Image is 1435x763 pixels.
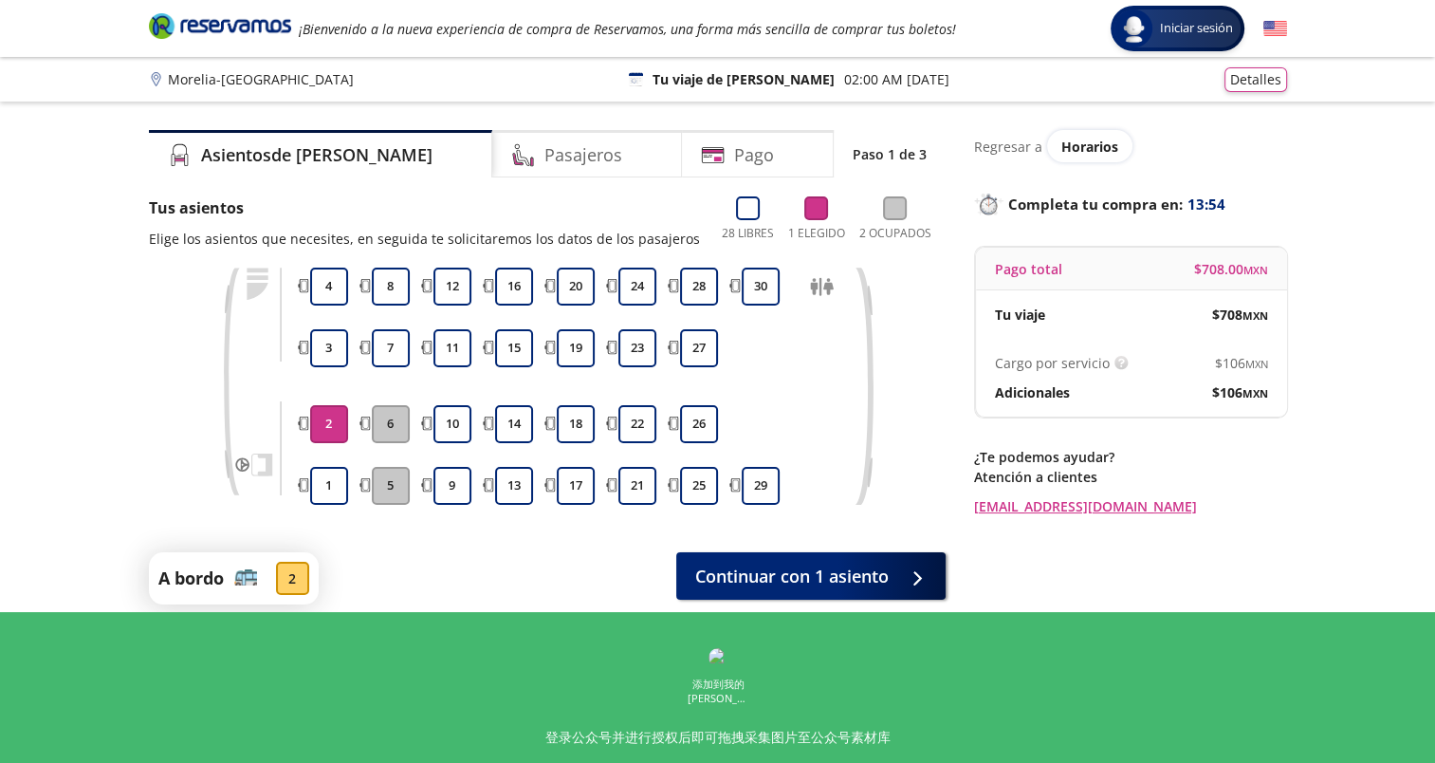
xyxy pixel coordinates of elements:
button: 25 [680,467,718,505]
h4: Pasajeros [544,142,622,168]
button: 7 [372,329,410,367]
button: 13 [495,467,533,505]
small: MXN [1245,357,1268,371]
h4: Pago [734,142,774,168]
span: $ 708.00 [1194,259,1268,279]
button: 26 [680,405,718,443]
button: 16 [495,268,533,306]
small: MXN [1242,386,1268,400]
span: 13:54 [1187,194,1225,215]
button: 19 [557,329,595,367]
button: 22 [618,405,656,443]
span: Horarios [1061,138,1118,156]
button: 11 [433,329,471,367]
button: 17 [557,467,595,505]
button: 9 [433,467,471,505]
button: 18 [557,405,595,443]
button: 1 [310,467,348,505]
button: 28 [680,268,718,306]
button: 12 [433,268,471,306]
p: ¿Te podemos ayudar? [974,447,1287,467]
button: Continuar con 1 asiento [676,552,946,600]
button: 8 [372,268,410,306]
a: Brand Logo [149,11,291,46]
p: Elige los asientos que necesites, en seguida te solicitaremos los datos de los pasajeros [149,229,700,249]
p: Adicionales [995,382,1070,402]
button: 5 [372,467,410,505]
p: A bordo [158,566,224,591]
span: $ 106 [1215,353,1268,373]
button: 30 [742,268,780,306]
button: 20 [557,268,595,306]
a: [EMAIL_ADDRESS][DOMAIN_NAME] [974,496,1287,516]
p: 02:00 AM [DATE] [844,69,949,89]
button: 3 [310,329,348,367]
p: Paso 1 de 3 [853,144,927,164]
p: Completa tu compra en : [974,191,1287,217]
p: Tu viaje de [PERSON_NAME] [653,69,835,89]
p: Cargo por servicio [995,353,1110,373]
button: 4 [310,268,348,306]
p: Tus asientos [149,196,700,219]
button: 24 [618,268,656,306]
small: MXN [1242,308,1268,323]
button: 2 [310,405,348,443]
small: MXN [1243,263,1268,277]
button: 23 [618,329,656,367]
div: Regresar a ver horarios [974,130,1287,162]
button: 14 [495,405,533,443]
span: $ 106 [1212,382,1268,402]
p: 1 Elegido [788,225,845,242]
span: Iniciar sesión [1152,19,1241,38]
p: Atención a clientes [974,467,1287,487]
button: 6 [372,405,410,443]
span: $ 708 [1212,305,1268,325]
p: Tu viaje [995,305,1045,325]
i: Brand Logo [149,11,291,40]
p: Regresar a [974,137,1042,157]
em: ¡Bienvenido a la nueva experiencia de compra de Reservamos, una forma más sencilla de comprar tus... [299,20,956,38]
button: English [1263,17,1287,41]
h4: Asientos de [PERSON_NAME] [201,142,432,168]
button: 21 [618,467,656,505]
button: 15 [495,329,533,367]
button: 27 [680,329,718,367]
p: Pago total [995,259,1062,279]
span: Continuar con 1 asiento [695,564,889,589]
p: 2 Ocupados [859,225,931,242]
div: 2 [276,562,309,595]
p: 28 Libres [722,225,774,242]
button: 10 [433,405,471,443]
button: 29 [742,467,780,505]
p: Morelia - [GEOGRAPHIC_DATA] [168,69,354,89]
button: Detalles [1224,67,1287,92]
